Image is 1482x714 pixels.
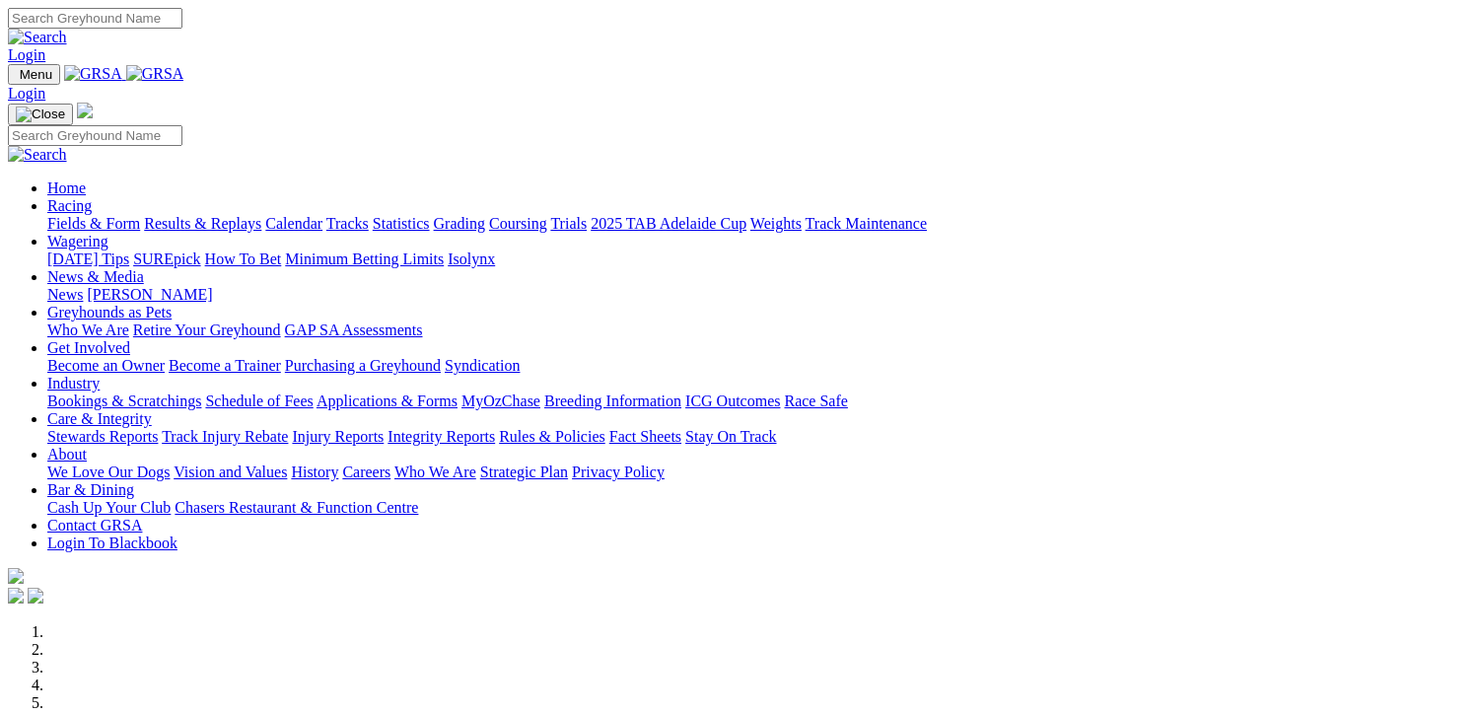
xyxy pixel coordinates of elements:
button: Toggle navigation [8,64,60,85]
a: Chasers Restaurant & Function Centre [175,499,418,516]
img: twitter.svg [28,588,43,604]
a: Get Involved [47,339,130,356]
div: Industry [47,393,1474,410]
a: [DATE] Tips [47,250,129,267]
a: About [47,446,87,463]
a: Racing [47,197,92,214]
a: Cash Up Your Club [47,499,171,516]
div: Greyhounds as Pets [47,321,1474,339]
a: Retire Your Greyhound [133,321,281,338]
img: Close [16,107,65,122]
a: Bar & Dining [47,481,134,498]
a: Isolynx [448,250,495,267]
a: We Love Our Dogs [47,464,170,480]
img: logo-grsa-white.png [8,568,24,584]
a: Bookings & Scratchings [47,393,201,409]
a: Minimum Betting Limits [285,250,444,267]
a: Greyhounds as Pets [47,304,172,321]
img: GRSA [126,65,184,83]
div: News & Media [47,286,1474,304]
a: Login To Blackbook [47,535,177,551]
a: Track Maintenance [806,215,927,232]
img: Search [8,29,67,46]
a: Weights [750,215,802,232]
a: Wagering [47,233,108,250]
div: Wagering [47,250,1474,268]
span: Menu [20,67,52,82]
a: Home [47,179,86,196]
img: facebook.svg [8,588,24,604]
a: Coursing [489,215,547,232]
a: Purchasing a Greyhound [285,357,441,374]
a: Become an Owner [47,357,165,374]
div: Care & Integrity [47,428,1474,446]
img: Search [8,146,67,164]
img: GRSA [64,65,122,83]
a: Become a Trainer [169,357,281,374]
a: Strategic Plan [480,464,568,480]
a: Stay On Track [685,428,776,445]
a: Injury Reports [292,428,384,445]
a: Statistics [373,215,430,232]
a: Care & Integrity [47,410,152,427]
a: News & Media [47,268,144,285]
div: Bar & Dining [47,499,1474,517]
input: Search [8,8,182,29]
div: Racing [47,215,1474,233]
a: Who We Are [47,321,129,338]
a: Privacy Policy [572,464,665,480]
a: Calendar [265,215,322,232]
a: Login [8,46,45,63]
a: Tracks [326,215,369,232]
a: Careers [342,464,390,480]
a: Breeding Information [544,393,681,409]
a: Integrity Reports [388,428,495,445]
a: History [291,464,338,480]
a: Vision and Values [174,464,287,480]
a: Fact Sheets [609,428,681,445]
img: logo-grsa-white.png [77,103,93,118]
a: Results & Replays [144,215,261,232]
a: SUREpick [133,250,200,267]
a: Trials [550,215,587,232]
a: Track Injury Rebate [162,428,288,445]
a: Syndication [445,357,520,374]
a: MyOzChase [461,393,540,409]
a: Fields & Form [47,215,140,232]
a: Rules & Policies [499,428,605,445]
a: Stewards Reports [47,428,158,445]
a: Schedule of Fees [205,393,313,409]
a: Contact GRSA [47,517,142,534]
a: Login [8,85,45,102]
a: GAP SA Assessments [285,321,423,338]
a: How To Bet [205,250,282,267]
a: News [47,286,83,303]
a: [PERSON_NAME] [87,286,212,303]
a: Race Safe [784,393,847,409]
a: Grading [434,215,485,232]
a: 2025 TAB Adelaide Cup [591,215,746,232]
a: Industry [47,375,100,392]
button: Toggle navigation [8,104,73,125]
input: Search [8,125,182,146]
a: Who We Are [394,464,476,480]
div: Get Involved [47,357,1474,375]
div: About [47,464,1474,481]
a: Applications & Forms [317,393,458,409]
a: ICG Outcomes [685,393,780,409]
